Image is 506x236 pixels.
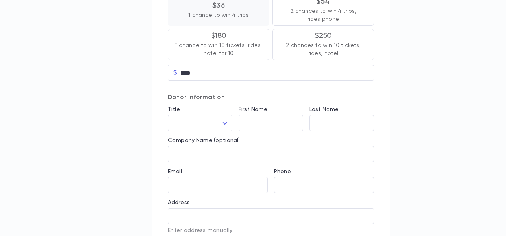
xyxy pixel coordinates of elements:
p: 1 chance to win 4 trips [188,11,249,19]
p: 1 chance to win 10 tickets, rides, hotel for 10 [175,41,263,57]
p: $180 [211,32,226,40]
div: ​ [168,115,232,131]
p: Donor Information [168,94,374,101]
p: $250 [315,32,332,40]
p: $36 [212,2,225,10]
p: $ [173,69,177,77]
label: Email [168,168,182,175]
label: Title [168,106,180,113]
button: $2502 chances to win 10 tickets, rides, hotel [272,29,374,60]
p: 2 chances to win 4 trips, rides,phone [279,7,367,23]
p: 2 chances to win 10 tickets, rides, hotel [279,41,367,57]
label: Phone [274,168,291,175]
label: Last Name [309,106,339,113]
label: Address [168,199,190,206]
button: $1801 chance to win 10 tickets, rides, hotel for 10 [168,29,269,60]
label: Company Name (optional) [168,137,240,144]
p: Enter address manually [168,227,374,234]
label: First Name [239,106,267,113]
